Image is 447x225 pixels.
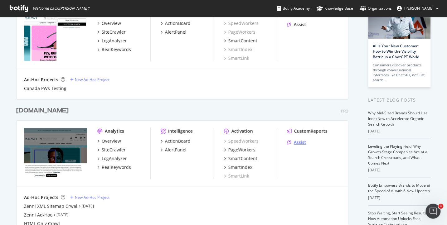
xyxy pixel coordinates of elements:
div: Assist [294,22,306,28]
a: SiteCrawler [97,29,126,35]
div: Intelligence [168,128,193,134]
img: www.zennioptical.com [24,128,87,179]
div: New Ad-Hoc Project [75,77,109,82]
a: SmartIndex [224,164,252,170]
div: Overview [102,20,121,26]
div: Consumers discover products through conversational interfaces like ChatGPT, not just search… [373,63,426,83]
a: SmartIndex [224,46,252,53]
div: Knowledge Base [317,5,353,12]
div: Ad-Hoc Projects [24,194,58,201]
div: SmartContent [228,156,257,162]
a: Assist [287,22,306,28]
a: New Ad-Hoc Project [70,195,109,200]
a: New Ad-Hoc Project [70,77,109,82]
div: PageWorkers [228,147,255,153]
div: AlertPanel [165,147,187,153]
div: SiteCrawler [102,147,126,153]
a: SmartLink [224,173,249,179]
a: LogAnalyzer [97,38,127,44]
a: SpeedWorkers [224,138,259,144]
div: LogAnalyzer [102,38,127,44]
div: SiteCrawler [102,29,126,35]
div: Ad-Hoc Projects [24,77,58,83]
a: RealKeywords [97,164,131,170]
div: New Ad-Hoc Project [75,195,109,200]
a: Zenni XML Sitemap Crwal [24,203,77,209]
a: ActionBoard [161,20,191,26]
a: SmartContent [224,38,257,44]
div: Overview [102,138,121,144]
a: PageWorkers [224,29,255,35]
a: ActionBoard [161,138,191,144]
iframe: Intercom live chat [426,204,441,219]
button: [PERSON_NAME] [392,3,444,13]
img: ca.zennioptical.com [24,10,87,61]
div: Analytics [105,128,124,134]
div: [DOMAIN_NAME] [16,106,69,115]
a: SiteCrawler [97,147,126,153]
a: [DOMAIN_NAME] [16,106,71,115]
span: 1 [439,204,444,209]
a: Overview [97,138,121,144]
div: Activation [231,128,253,134]
div: ActionBoard [165,138,191,144]
span: Welcome back, [PERSON_NAME] ! [33,6,89,11]
div: [DATE] [368,128,431,134]
div: RealKeywords [102,46,131,53]
div: LogAnalyzer [102,156,127,162]
span: Annette Matzen [405,6,434,11]
a: Leveling the Playing Field: Why Growth-Stage Companies Are at a Search Crossroads, and What Comes... [368,144,428,166]
a: AI Is Your New Customer: How to Win the Visibility Battle in a ChatGPT World [373,43,420,59]
div: [DATE] [368,195,431,201]
div: Pro [341,108,348,114]
a: Why Mid-Sized Brands Should Use IndexNow to Accelerate Organic Search Growth [368,110,428,127]
div: Assist [294,139,306,146]
a: [DATE] [82,203,94,209]
div: SmartIndex [228,164,252,170]
a: Overview [97,20,121,26]
div: RealKeywords [102,164,131,170]
a: SmartLink [224,55,249,61]
a: Zenni Ad-Hoc [24,212,52,218]
div: Organizations [360,5,392,12]
a: Canada PWs Testing [24,85,66,92]
a: CustomReports [287,128,328,134]
a: [DATE] [56,212,69,218]
div: ActionBoard [165,20,191,26]
a: PageWorkers [224,147,255,153]
a: RealKeywords [97,46,131,53]
a: LogAnalyzer [97,156,127,162]
a: SpeedWorkers [224,20,259,26]
div: [DATE] [368,167,431,173]
a: Assist [287,139,306,146]
div: Botify Academy [277,5,310,12]
div: AlertPanel [165,29,187,35]
a: AlertPanel [161,147,187,153]
div: SmartContent [228,38,257,44]
div: Latest Blog Posts [368,97,431,103]
div: CustomReports [294,128,328,134]
a: Botify Empowers Brands to Move at the Speed of AI with 6 New Updates [368,183,430,194]
a: SmartContent [224,156,257,162]
a: AlertPanel [161,29,187,35]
